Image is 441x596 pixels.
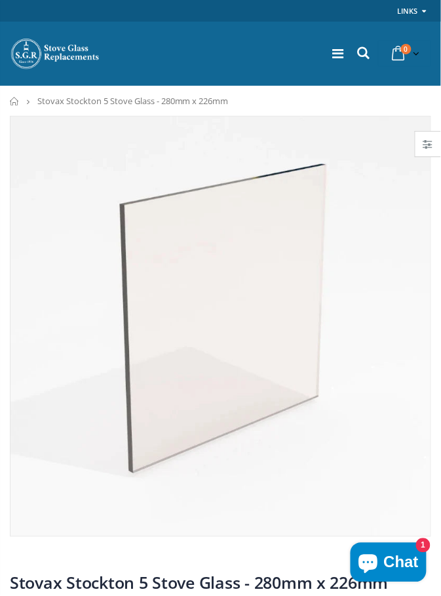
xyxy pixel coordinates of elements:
img: Stove Glass Replacement [10,37,102,70]
img: squarestoveglass_c81fbf22-3090-45f2-b9f4-b7458ef31c00_800x_crop_center.webp [10,117,431,536]
inbox-online-store-chat: Shopify online store chat [347,543,431,586]
span: 0 [401,44,412,54]
a: Menu [333,45,344,62]
a: 0 [387,41,423,66]
a: Links [398,3,418,19]
span: Stovax Stockton 5 Stove Glass - 280mm x 226mm [37,95,229,107]
a: Stovax Stockton 5 Stove Glass - 280mm x 226mm [10,572,389,594]
a: Home [10,97,20,105]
